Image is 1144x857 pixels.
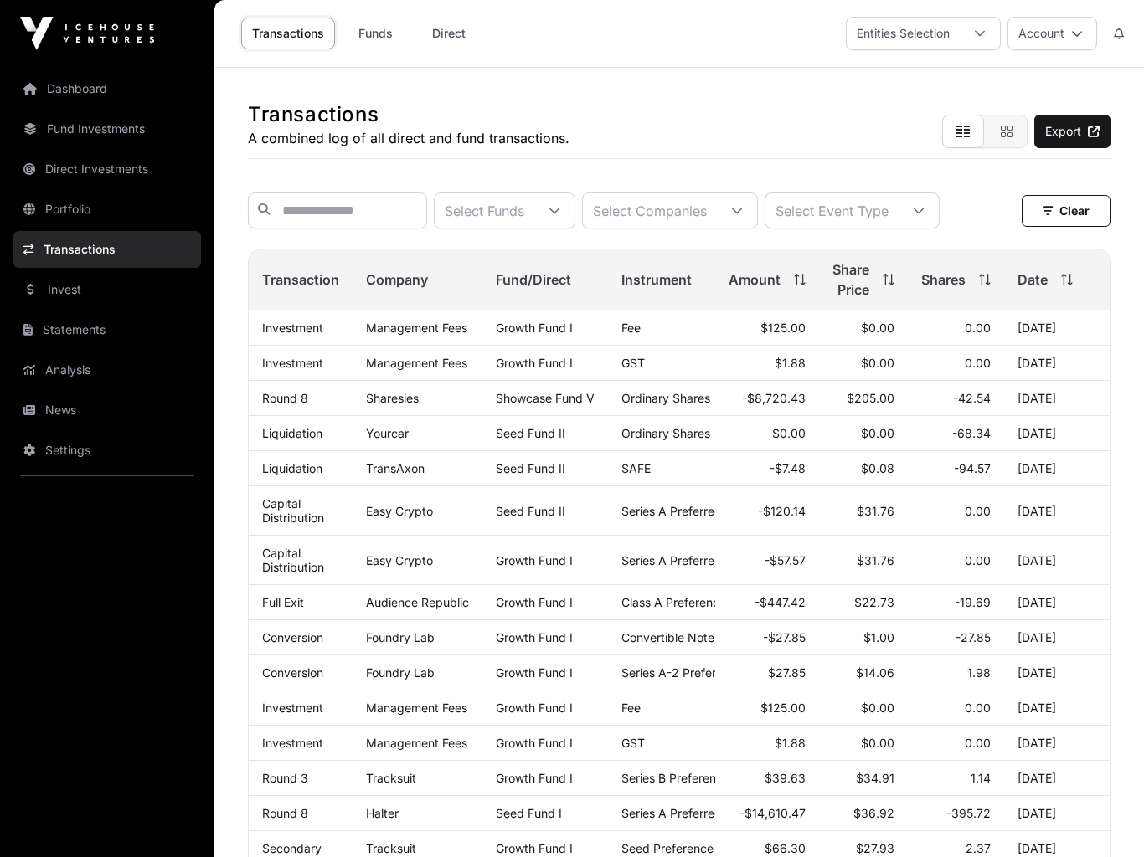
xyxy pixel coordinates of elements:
span: 1.14 [971,771,991,785]
span: Shares [921,269,966,290]
a: Fund Investments [13,110,201,147]
td: [DATE] [1004,310,1110,346]
a: Direct Investments [13,151,201,187]
span: Fee [621,321,641,335]
a: Tracksuit [366,771,416,785]
td: [DATE] [1004,796,1110,831]
td: -$8,720.43 [715,381,819,416]
td: [DATE] [1004,381,1110,416]
td: [DATE] [1004,726,1110,761]
a: Foundry Lab [366,665,435,680]
a: Transactions [241,18,335,49]
a: Export [1034,115,1111,148]
a: Transactions [13,231,201,268]
td: -$120.14 [715,486,819,536]
span: Series A Preferred Share [621,553,757,567]
a: Investment [262,700,323,715]
a: Showcase Fund V [496,391,595,405]
span: Fund/Direct [496,269,571,290]
td: [DATE] [1004,761,1110,796]
span: $0.00 [861,321,894,335]
div: Chat Widget [1060,777,1144,857]
span: -19.69 [955,595,991,609]
p: A combined log of all direct and fund transactions. [248,128,569,148]
td: $125.00 [715,310,819,346]
div: Select Funds [435,193,534,228]
span: -395.72 [946,806,991,820]
span: $1.00 [863,630,894,644]
span: Convertible Note ([DATE]) [621,630,765,644]
td: $125.00 [715,690,819,726]
span: 0.00 [965,321,991,335]
button: Account [1007,17,1097,50]
td: [DATE] [1004,536,1110,585]
div: Select Event Type [765,193,899,228]
a: Investment [262,356,323,370]
span: Series A-2 Preferred Stock [621,665,770,680]
a: Audience Republic [366,595,469,609]
div: Entities Selection [847,18,960,49]
td: -$27.85 [715,620,819,655]
span: Share Price [832,259,869,300]
span: GST [621,736,645,750]
td: [DATE] [1004,620,1110,655]
a: Conversion [262,630,323,644]
span: $22.73 [854,595,894,609]
span: 0.00 [965,504,991,518]
span: $31.76 [857,504,894,518]
span: $205.00 [847,391,894,405]
p: Management Fees [366,700,469,715]
span: 0.00 [965,736,991,750]
a: Growth Fund I [496,553,573,567]
span: -27.85 [956,630,991,644]
span: SAFE [621,461,651,475]
a: Settings [13,432,201,469]
span: -42.54 [953,391,991,405]
span: Seed Preference Shares [621,841,755,855]
a: Full Exit [262,595,304,609]
button: Clear [1022,195,1111,227]
span: Series A Preferred Stock [621,806,757,820]
td: -$447.42 [715,585,819,620]
a: Investment [262,321,323,335]
p: Management Fees [366,736,469,750]
a: Seed Fund II [496,461,565,475]
span: -94.57 [954,461,991,475]
td: [DATE] [1004,416,1110,451]
span: $27.93 [856,841,894,855]
a: Direct [415,18,482,49]
td: [DATE] [1004,486,1110,536]
a: Round 8 [262,806,308,820]
a: Invest [13,271,201,308]
span: $0.00 [861,356,894,370]
a: Sharesies [366,391,419,405]
span: $31.76 [857,553,894,567]
p: Management Fees [366,321,469,335]
span: $0.08 [861,461,894,475]
a: Growth Fund I [496,771,573,785]
a: Analysis [13,352,201,388]
td: [DATE] [1004,585,1110,620]
span: GST [621,356,645,370]
td: $1.88 [715,346,819,381]
a: Growth Fund I [496,736,573,750]
span: Amount [729,269,781,290]
span: Date [1018,269,1048,290]
td: $39.63 [715,761,819,796]
div: Select Companies [583,193,717,228]
td: [DATE] [1004,451,1110,486]
a: Growth Fund I [496,700,573,715]
span: $0.00 [861,700,894,715]
a: Growth Fund I [496,665,573,680]
a: Halter [366,806,399,820]
td: [DATE] [1004,690,1110,726]
a: TransAxon [366,461,425,475]
span: Company [366,269,428,290]
a: Capital Distribution [262,546,324,574]
td: [DATE] [1004,346,1110,381]
span: $36.92 [853,806,894,820]
a: Yourcar [366,426,409,440]
span: 1.98 [967,665,991,680]
td: -$7.48 [715,451,819,486]
a: Conversion [262,665,323,680]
